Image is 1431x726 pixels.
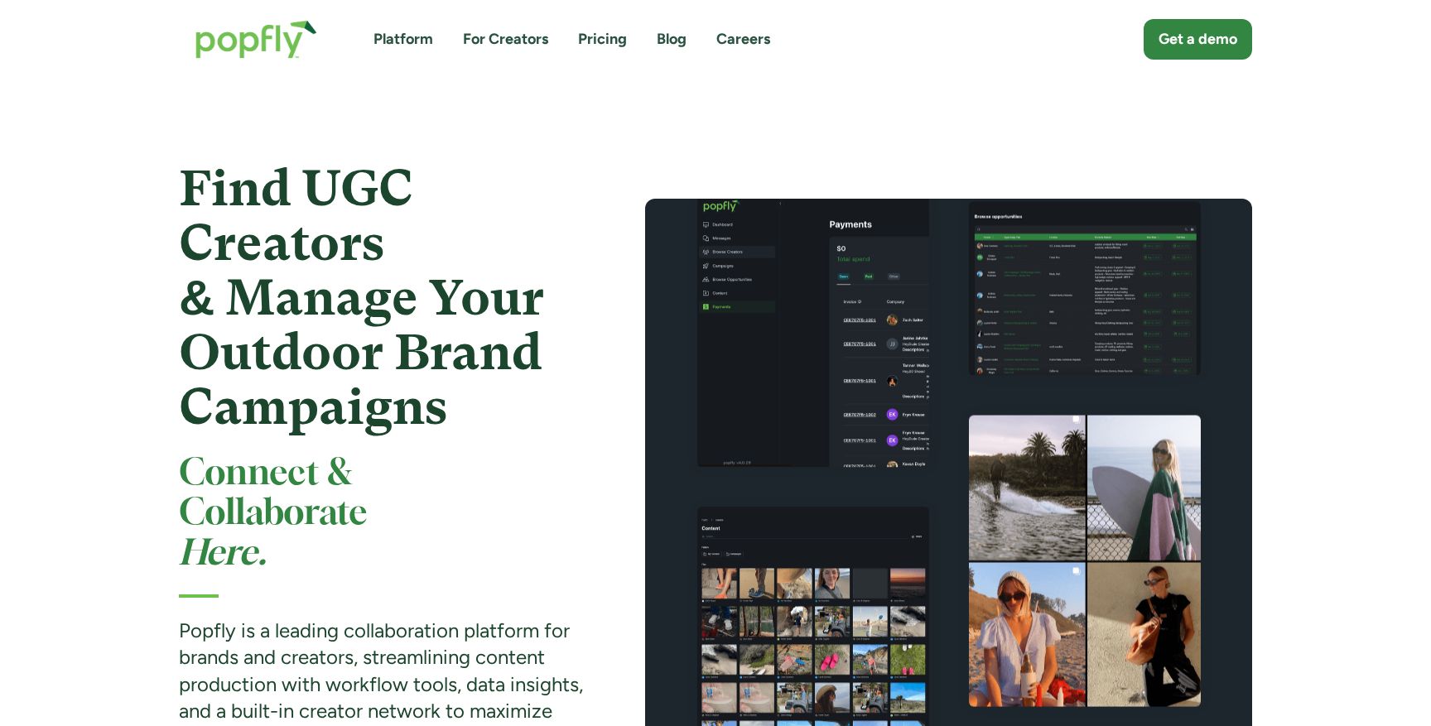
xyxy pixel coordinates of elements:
div: Get a demo [1159,29,1237,50]
h2: Connect & Collaborate [179,454,585,575]
a: Blog [657,29,687,50]
strong: Find UGC Creators & Manage Your Outdoor Brand Campaigns [179,160,544,435]
a: Platform [373,29,433,50]
em: Here. [179,537,267,571]
a: Pricing [578,29,627,50]
a: Careers [716,29,770,50]
a: Get a demo [1144,19,1252,60]
a: home [179,3,334,75]
a: For Creators [463,29,548,50]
